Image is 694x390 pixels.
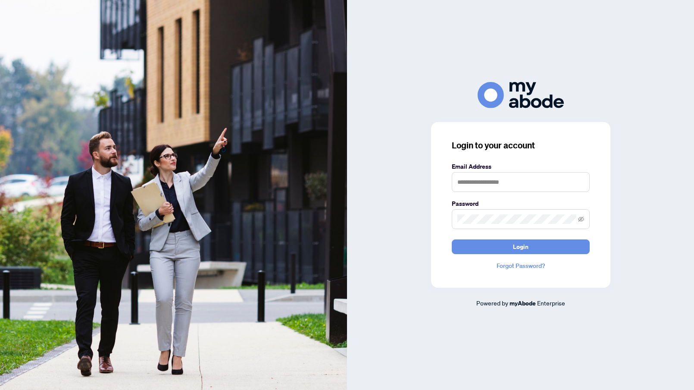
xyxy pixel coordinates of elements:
h3: Login to your account [452,139,590,151]
span: Login [513,240,528,254]
label: Email Address [452,162,590,171]
span: Enterprise [537,299,565,307]
span: Powered by [476,299,508,307]
a: myAbode [510,299,536,308]
label: Password [452,199,590,208]
img: ma-logo [478,82,564,108]
span: eye-invisible [578,216,584,222]
button: Login [452,239,590,254]
a: Forgot Password? [452,261,590,270]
